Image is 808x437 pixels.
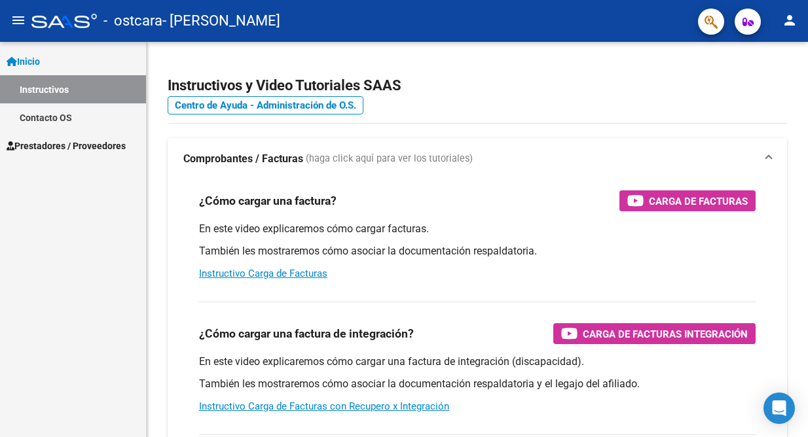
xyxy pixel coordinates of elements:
h3: ¿Cómo cargar una factura de integración? [199,324,414,343]
a: Centro de Ayuda - Administración de O.S. [168,96,363,114]
a: Instructivo Carga de Facturas con Recupero x Integración [199,400,449,412]
p: También les mostraremos cómo asociar la documentación respaldatoria. [199,244,756,258]
span: Prestadores / Proveedores [7,139,126,153]
a: Instructivo Carga de Facturas [199,268,327,279]
h2: Instructivos y Video Tutoriales SAAS [168,73,787,98]
h3: ¿Cómo cargar una factura? [199,192,337,210]
p: También les mostraremos cómo asociar la documentación respaldatoria y el legajo del afiliado. [199,377,756,391]
p: En este video explicaremos cómo cargar facturas. [199,222,756,236]
mat-icon: menu [10,12,26,28]
div: Open Intercom Messenger [763,393,795,424]
span: - [PERSON_NAME] [162,7,280,35]
strong: Comprobantes / Facturas [183,152,303,166]
button: Carga de Facturas [619,190,756,211]
span: - ostcara [103,7,162,35]
span: Carga de Facturas [649,193,748,209]
mat-icon: person [782,12,798,28]
span: Carga de Facturas Integración [583,326,748,342]
mat-expansion-panel-header: Comprobantes / Facturas (haga click aquí para ver los tutoriales) [168,138,787,180]
span: Inicio [7,54,40,69]
p: En este video explicaremos cómo cargar una factura de integración (discapacidad). [199,355,756,369]
span: (haga click aquí para ver los tutoriales) [306,152,473,166]
button: Carga de Facturas Integración [553,323,756,344]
